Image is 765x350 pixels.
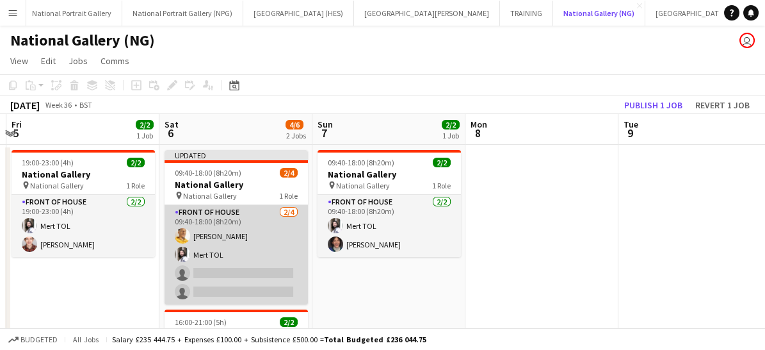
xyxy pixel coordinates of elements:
app-job-card: Updated09:40-18:00 (8h20m)2/4National Gallery National Gallery1 RoleFront of House2/409:40-18:00 ... [165,150,308,304]
h1: National Gallery (NG) [10,31,155,50]
span: 8 [469,126,487,140]
a: Edit [36,53,61,69]
span: 09:40-18:00 (8h20m) [175,168,241,178]
span: 5 [10,126,22,140]
span: 2/2 [127,158,145,167]
button: TRAINING [500,1,553,26]
div: BST [79,100,92,110]
app-job-card: 19:00-23:00 (4h)2/2National Gallery National Gallery1 RoleFront of House2/219:00-23:00 (4h)Mert T... [12,150,155,257]
span: Fri [12,119,22,130]
span: Edit [41,55,56,67]
button: [GEOGRAPHIC_DATA] (IWM) [645,1,757,26]
span: Jobs [68,55,88,67]
span: Mon [471,119,487,130]
span: 16:00-21:00 (5h) [175,317,227,327]
h3: National Gallery [318,169,461,180]
span: 19:00-23:00 (4h) [22,158,74,167]
span: 6 [163,126,179,140]
span: 2/2 [280,317,298,327]
span: 2/2 [433,158,451,167]
button: National Gallery (NG) [553,1,645,26]
button: [GEOGRAPHIC_DATA] (HES) [243,1,354,26]
app-card-role: Front of House2/219:00-23:00 (4h)Mert TOL[PERSON_NAME] [12,195,155,257]
app-card-role: Front of House2/209:40-18:00 (8h20m)Mert TOL[PERSON_NAME] [318,195,461,257]
span: Sat [165,119,179,130]
a: View [5,53,33,69]
span: National Gallery [336,181,390,190]
div: Salary £235 444.75 + Expenses £100.00 + Subsistence £500.00 = [112,335,426,344]
app-user-avatar: Claudia Lewis [739,33,755,48]
span: National Gallery [30,181,84,190]
a: Comms [95,53,134,69]
span: 1 Role [432,181,451,190]
span: 7 [316,126,333,140]
div: [DATE] [10,99,40,112]
button: Revert 1 job [690,97,755,113]
span: 9 [622,126,638,140]
div: Updated [165,150,308,160]
span: Total Budgeted £236 044.75 [324,335,426,344]
span: 1 Role [126,181,145,190]
a: Jobs [63,53,93,69]
app-card-role: Front of House2/409:40-18:00 (8h20m)[PERSON_NAME]Mert TOL [165,205,308,304]
span: 09:40-18:00 (8h20m) [328,158,394,167]
div: 1 Job [136,131,153,140]
div: 1 Job [442,131,459,140]
span: Tue [624,119,638,130]
h3: National Gallery [165,179,308,190]
h3: National Gallery [12,169,155,180]
button: Budgeted [6,333,60,347]
span: National Gallery [183,191,237,201]
span: View [10,55,28,67]
button: National Portrait Gallery (NPG) [122,1,243,26]
span: Sun [318,119,333,130]
span: Week 36 [42,100,74,110]
div: 2 Jobs [286,131,306,140]
span: Budgeted [20,335,58,344]
button: National Portrait Gallery [22,1,122,26]
span: 2/4 [280,168,298,178]
button: [GEOGRAPHIC_DATA][PERSON_NAME] [354,1,500,26]
span: 1 Role [279,191,298,201]
span: All jobs [70,335,101,344]
span: Comms [101,55,129,67]
span: 4/6 [286,120,303,129]
span: 2/2 [136,120,154,129]
span: 2/2 [442,120,460,129]
button: Publish 1 job [619,97,688,113]
app-job-card: 09:40-18:00 (8h20m)2/2National Gallery National Gallery1 RoleFront of House2/209:40-18:00 (8h20m)... [318,150,461,257]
